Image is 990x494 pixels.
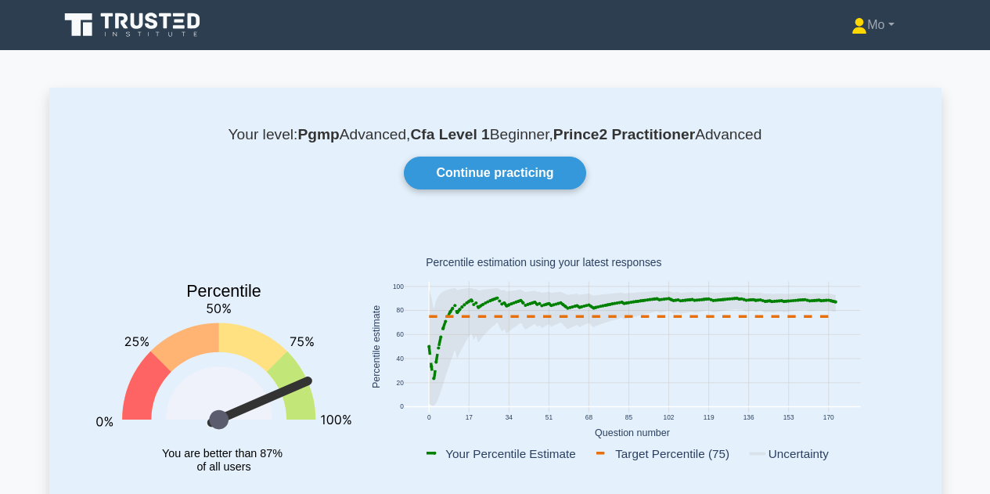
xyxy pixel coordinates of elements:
text: 51 [545,413,553,421]
text: 85 [625,413,632,421]
text: 0 [400,403,404,411]
text: 153 [783,413,794,421]
text: Percentile estimate [371,305,382,388]
b: Prince2 Practitioner [553,126,695,142]
p: Your level: Advanced, Beginner, Advanced [87,125,904,144]
text: 136 [743,413,754,421]
text: 40 [396,355,404,362]
text: 68 [585,413,592,421]
tspan: of all users [196,461,250,474]
text: Question number [595,427,670,438]
text: Percentile [186,282,261,301]
text: 17 [465,413,473,421]
b: Pgmp [297,126,339,142]
a: Mo [814,9,931,41]
text: 100 [392,283,403,290]
tspan: You are better than 87% [162,447,283,460]
text: 20 [396,379,404,387]
text: 60 [396,331,404,339]
text: 119 [703,413,714,421]
text: 102 [663,413,674,421]
text: 34 [505,413,513,421]
text: 0 [427,413,430,421]
a: Continue practicing [404,157,585,189]
text: 170 [823,413,833,421]
text: Percentile estimation using your latest responses [426,257,661,269]
b: Cfa Level 1 [410,126,489,142]
text: 80 [396,307,404,315]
